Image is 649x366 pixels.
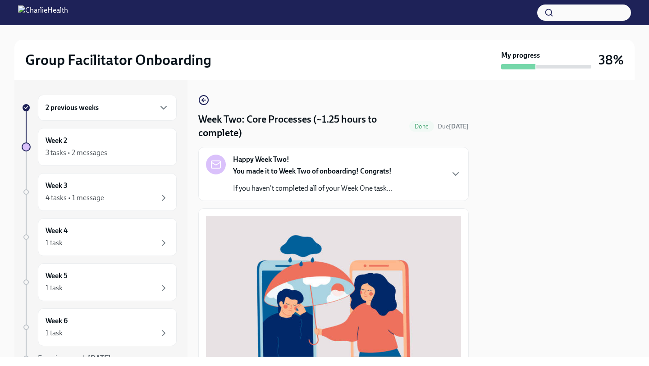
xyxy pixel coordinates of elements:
[46,316,68,326] h6: Week 6
[88,354,111,362] strong: [DATE]
[46,193,104,203] div: 4 tasks • 1 message
[46,136,67,146] h6: Week 2
[38,95,177,121] div: 2 previous weeks
[501,50,540,60] strong: My progress
[233,155,289,165] strong: Happy Week Two!
[599,52,624,68] h3: 38%
[46,328,63,338] div: 1 task
[409,123,434,130] span: Done
[22,263,177,301] a: Week 51 task
[22,218,177,256] a: Week 41 task
[22,128,177,166] a: Week 23 tasks • 2 messages
[438,123,469,130] span: Due
[233,183,392,193] p: If you haven't completed all of your Week One task...
[38,354,111,362] span: Experience ends
[46,181,68,191] h6: Week 3
[18,5,68,20] img: CharlieHealth
[46,148,107,158] div: 3 tasks • 2 messages
[22,308,177,346] a: Week 61 task
[449,123,469,130] strong: [DATE]
[438,122,469,131] span: September 8th, 2025 10:00
[46,226,68,236] h6: Week 4
[46,238,63,248] div: 1 task
[46,103,99,113] h6: 2 previous weeks
[46,283,63,293] div: 1 task
[198,113,406,140] h4: Week Two: Core Processes (~1.25 hours to complete)
[46,271,68,281] h6: Week 5
[233,167,392,175] strong: You made it to Week Two of onboarding! Congrats!
[22,173,177,211] a: Week 34 tasks • 1 message
[25,51,211,69] h2: Group Facilitator Onboarding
